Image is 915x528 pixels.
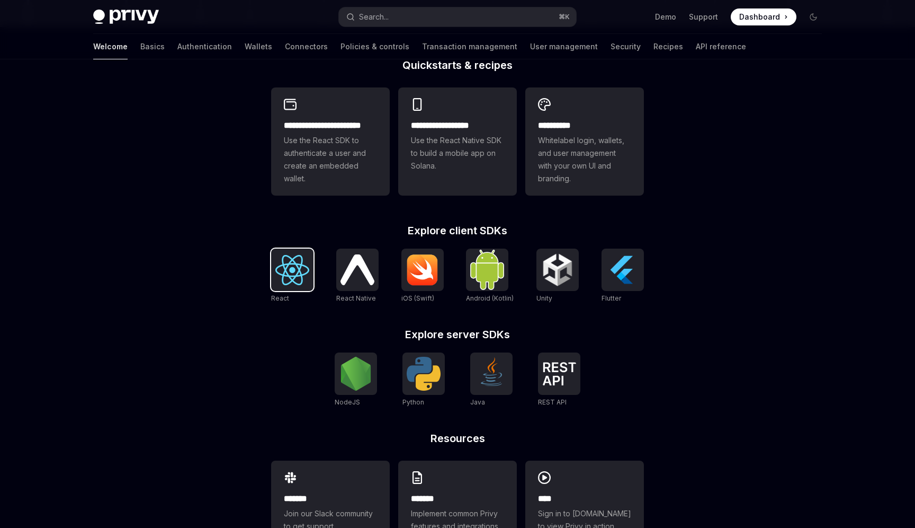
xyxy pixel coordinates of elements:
a: API reference [696,34,746,59]
a: REST APIREST API [538,353,580,408]
h2: Resources [271,433,644,444]
span: Use the React SDK to authenticate a user and create an embedded wallet. [284,134,377,185]
span: Use the React Native SDK to build a mobile app on Solana. [411,134,504,172]
button: Search...⌘K [339,7,576,27]
a: Support [689,12,718,22]
img: Python [407,357,441,391]
a: Authentication [177,34,232,59]
button: Toggle dark mode [805,8,822,25]
a: **** *****Whitelabel login, wallets, and user management with your own UI and branding. [525,87,644,196]
img: dark logo [93,10,159,24]
span: React [271,294,289,302]
img: REST API [542,362,576,385]
a: Recipes [653,34,683,59]
a: PythonPython [402,353,445,408]
span: Java [470,398,485,406]
h2: Explore server SDKs [271,329,644,340]
a: Dashboard [731,8,796,25]
span: React Native [336,294,376,302]
a: ReactReact [271,249,313,304]
img: iOS (Swift) [406,254,439,286]
a: **** **** **** ***Use the React Native SDK to build a mobile app on Solana. [398,87,517,196]
span: Python [402,398,424,406]
a: FlutterFlutter [602,249,644,304]
div: Search... [359,11,389,23]
img: React Native [340,254,374,285]
a: User management [530,34,598,59]
a: Security [611,34,641,59]
span: Dashboard [739,12,780,22]
a: Demo [655,12,676,22]
a: iOS (Swift)iOS (Swift) [401,249,444,304]
img: Java [474,357,508,391]
img: Unity [541,253,575,287]
a: Transaction management [422,34,517,59]
span: iOS (Swift) [401,294,434,302]
a: Wallets [245,34,272,59]
a: Welcome [93,34,128,59]
h2: Quickstarts & recipes [271,60,644,71]
span: Flutter [602,294,621,302]
img: Android (Kotlin) [470,250,504,289]
a: Connectors [285,34,328,59]
span: Android (Kotlin) [466,294,514,302]
a: NodeJSNodeJS [335,353,377,408]
a: UnityUnity [536,249,579,304]
a: React NativeReact Native [336,249,379,304]
span: REST API [538,398,567,406]
a: Basics [140,34,165,59]
img: NodeJS [339,357,373,391]
span: ⌘ K [559,13,570,21]
img: React [275,255,309,285]
img: Flutter [606,253,640,287]
span: NodeJS [335,398,360,406]
a: Android (Kotlin)Android (Kotlin) [466,249,514,304]
h2: Explore client SDKs [271,225,644,236]
a: Policies & controls [340,34,409,59]
span: Unity [536,294,552,302]
span: Whitelabel login, wallets, and user management with your own UI and branding. [538,134,631,185]
a: JavaJava [470,353,513,408]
